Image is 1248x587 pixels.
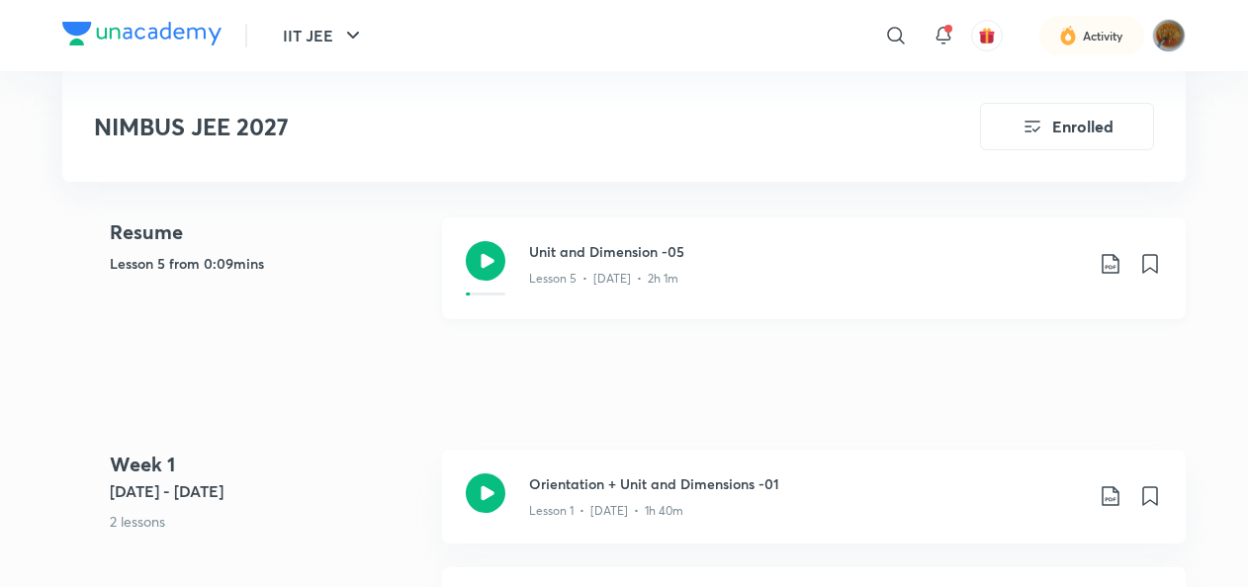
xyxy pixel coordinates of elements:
[62,22,222,50] a: Company Logo
[978,27,996,44] img: avatar
[442,217,1186,343] a: Unit and Dimension -05Lesson 5 • [DATE] • 2h 1m
[110,253,426,274] h5: Lesson 5 from 0:09mins
[971,20,1003,51] button: avatar
[529,473,1083,494] h3: Orientation + Unit and Dimensions -01
[110,217,426,247] h4: Resume
[442,450,1186,567] a: Orientation + Unit and Dimensions -01Lesson 1 • [DATE] • 1h 40m
[110,511,426,532] p: 2 lessons
[1152,19,1186,52] img: Vartika tiwary uttarpradesh
[1059,24,1077,47] img: activity
[529,241,1083,262] h3: Unit and Dimension -05
[529,270,678,288] p: Lesson 5 • [DATE] • 2h 1m
[62,22,222,45] img: Company Logo
[980,103,1154,150] button: Enrolled
[94,113,868,141] h3: NIMBUS JEE 2027
[271,16,377,55] button: IIT JEE
[110,450,426,479] h4: Week 1
[110,479,426,503] h5: [DATE] - [DATE]
[529,502,683,520] p: Lesson 1 • [DATE] • 1h 40m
